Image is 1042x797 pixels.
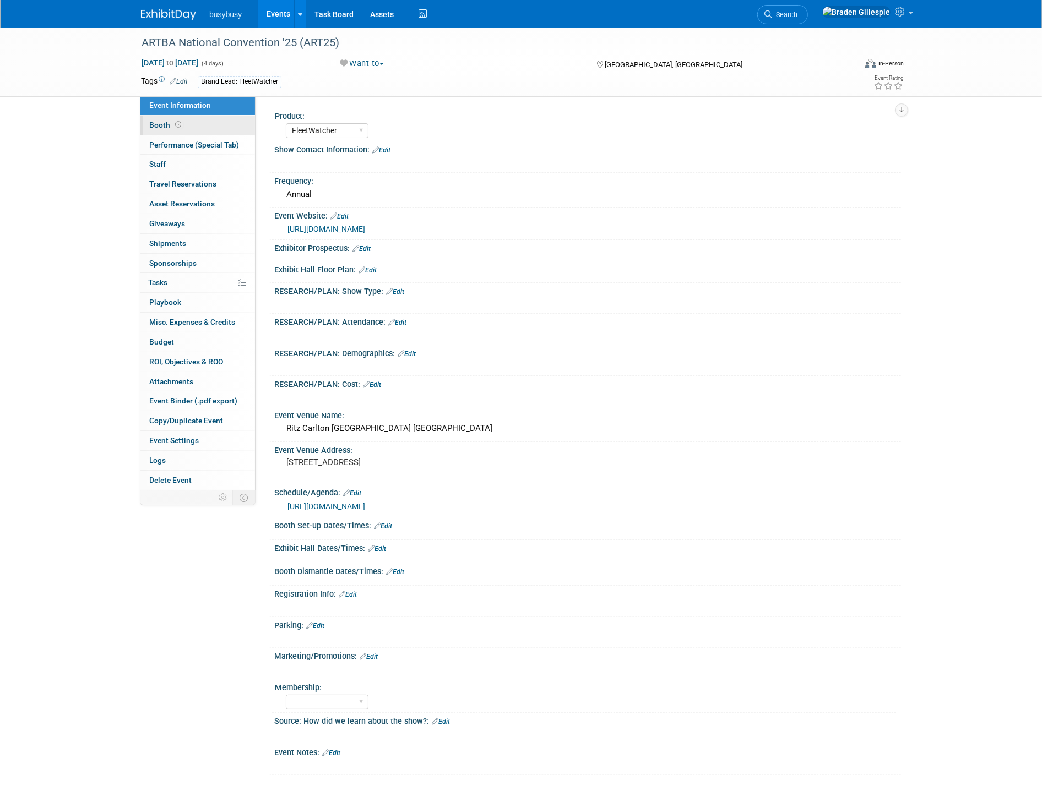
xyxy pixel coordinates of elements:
div: ARTBA National Convention '25 (ART25) [138,33,839,53]
a: Edit [360,653,378,660]
span: Tasks [148,278,167,287]
a: Edit [368,545,386,553]
div: Exhibitor Prospectus: [274,240,901,254]
div: RESEARCH/PLAN: Show Type: [274,283,901,297]
div: Registration Info: [274,586,901,600]
a: Edit [363,381,381,389]
span: Attachments [149,377,193,386]
span: to [165,58,175,67]
a: Edit [343,489,361,497]
span: [GEOGRAPHIC_DATA], [GEOGRAPHIC_DATA] [605,61,742,69]
a: Tasks [140,273,255,292]
a: Edit [330,212,349,220]
button: Want to [336,58,388,69]
div: Source: How did we learn about the show?: [274,713,901,727]
span: Misc. Expenses & Credits [149,318,235,326]
span: Event Settings [149,436,199,445]
span: Delete Event [149,476,192,484]
a: Giveaways [140,214,255,233]
div: Frequency: [274,173,901,187]
a: Search [757,5,808,24]
a: Staff [140,155,255,174]
a: Edit [359,266,377,274]
a: Budget [140,332,255,352]
a: Event Binder (.pdf export) [140,391,255,411]
a: Asset Reservations [140,194,255,214]
span: Shipments [149,239,186,248]
a: Edit [322,749,340,757]
div: RESEARCH/PLAN: Cost: [274,376,901,390]
a: Travel Reservations [140,174,255,194]
span: Staff [149,160,166,168]
a: Sponsorships [140,254,255,273]
a: ROI, Objectives & ROO [140,352,255,372]
div: Booth Dismantle Dates/Times: [274,563,901,577]
span: Budget [149,337,174,346]
a: Misc. Expenses & Credits [140,313,255,332]
td: Personalize Event Tab Strip [214,490,233,505]
span: Booth not reserved yet [173,121,183,129]
span: Event Information [149,101,211,110]
a: Edit [170,78,188,85]
div: Marketing/Promotions: [274,648,901,662]
a: Edit [386,568,404,576]
div: Event Venue Address: [274,442,901,456]
div: Product: [275,108,896,122]
span: Event Binder (.pdf export) [149,396,237,405]
a: Edit [432,718,450,725]
a: Edit [339,591,357,598]
a: Edit [306,622,324,630]
a: Edit [352,245,371,253]
img: Format-Inperson.png [865,59,876,68]
div: Event Website: [274,208,901,222]
span: Copy/Duplicate Event [149,416,223,425]
a: Shipments [140,234,255,253]
a: [URL][DOMAIN_NAME] [287,225,365,233]
a: Edit [386,288,404,296]
a: Logs [140,451,255,470]
div: Event Venue Name: [274,407,901,421]
div: Event Format [790,57,904,74]
div: Booth Set-up Dates/Times: [274,517,901,532]
span: ROI, Objectives & ROO [149,357,223,366]
span: Sponsorships [149,259,197,268]
a: Booth [140,116,255,135]
span: Travel Reservations [149,179,216,188]
img: Braden Gillespie [822,6,891,18]
a: Edit [372,146,390,154]
a: Edit [374,522,392,530]
a: Playbook [140,293,255,312]
div: Annual [283,186,893,203]
div: Exhibit Hall Dates/Times: [274,540,901,554]
div: Exhibit Hall Floor Plan: [274,261,901,276]
td: Tags [141,75,188,88]
div: Show Contact Information: [274,141,901,156]
pre: [STREET_ADDRESS] [286,457,523,467]
a: [URL][DOMAIN_NAME] [287,502,365,511]
span: Playbook [149,298,181,307]
a: Edit [388,319,406,326]
div: Schedule/Agenda: [274,484,901,499]
a: Event Information [140,96,255,115]
span: Asset Reservations [149,199,215,208]
a: Copy/Duplicate Event [140,411,255,430]
div: Event Notes: [274,744,901,758]
div: RESEARCH/PLAN: Attendance: [274,314,901,328]
div: Ritz Carlton [GEOGRAPHIC_DATA] [GEOGRAPHIC_DATA] [283,420,893,437]
span: Performance (Special Tab) [149,140,239,149]
span: Logs [149,456,166,465]
div: RESEARCH/PLAN: Demographics: [274,345,901,359]
div: Parking: [274,617,901,631]
a: Event Settings [140,431,255,450]
a: Edit [398,350,416,358]
span: (4 days) [200,60,224,67]
span: Booth [149,121,183,129]
td: Toggle Event Tabs [233,490,256,505]
a: Attachments [140,372,255,391]
span: busybusy [209,10,242,19]
img: ExhibitDay [141,9,196,20]
span: Search [772,10,797,19]
div: Brand Lead: FleetWatcher [198,76,281,88]
div: Membership: [275,679,896,693]
a: Performance (Special Tab) [140,135,255,155]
